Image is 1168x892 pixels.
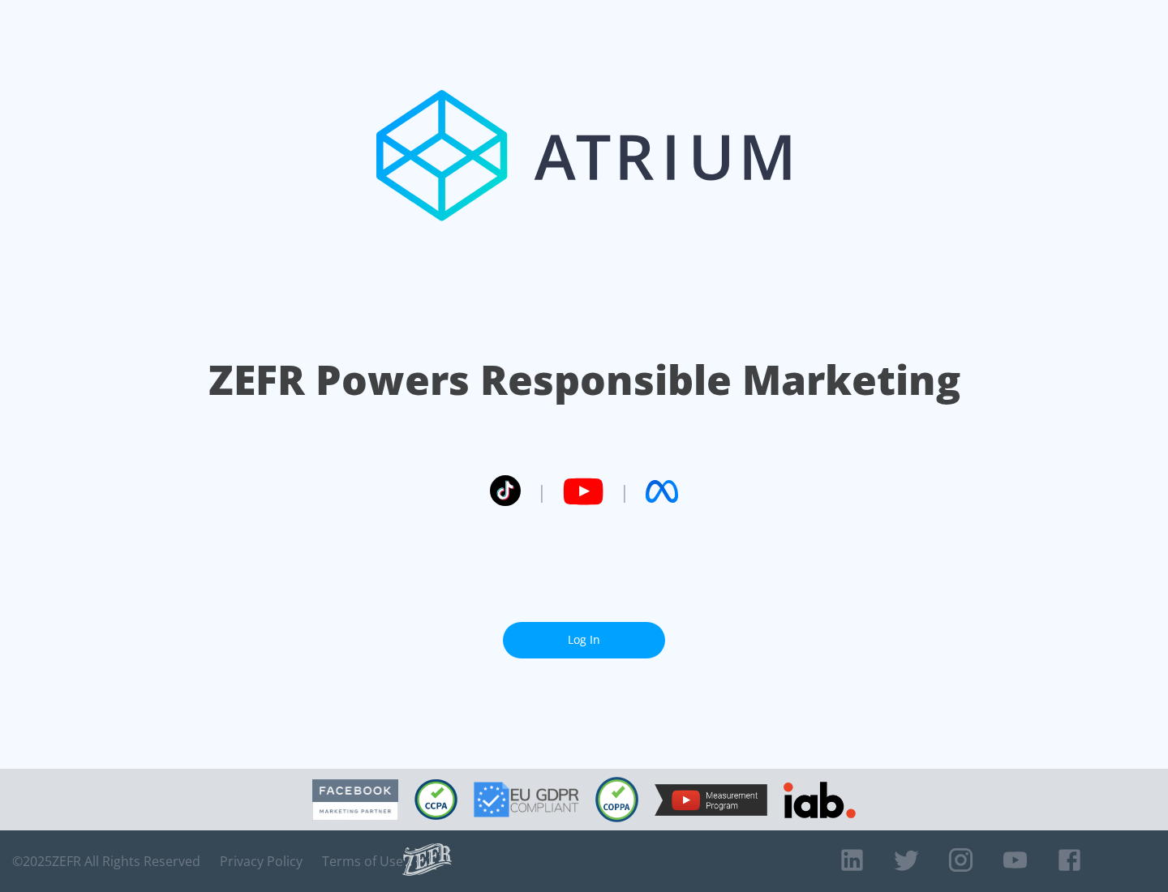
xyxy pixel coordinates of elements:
a: Log In [503,622,665,658]
img: Facebook Marketing Partner [312,779,398,821]
img: GDPR Compliant [474,782,579,817]
h1: ZEFR Powers Responsible Marketing [208,352,960,408]
img: IAB [784,782,856,818]
span: | [620,479,629,504]
img: CCPA Compliant [414,779,457,820]
span: © 2025 ZEFR All Rights Reserved [12,853,200,869]
img: YouTube Measurement Program [655,784,767,816]
a: Terms of Use [322,853,403,869]
a: Privacy Policy [220,853,303,869]
img: COPPA Compliant [595,777,638,822]
span: | [537,479,547,504]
